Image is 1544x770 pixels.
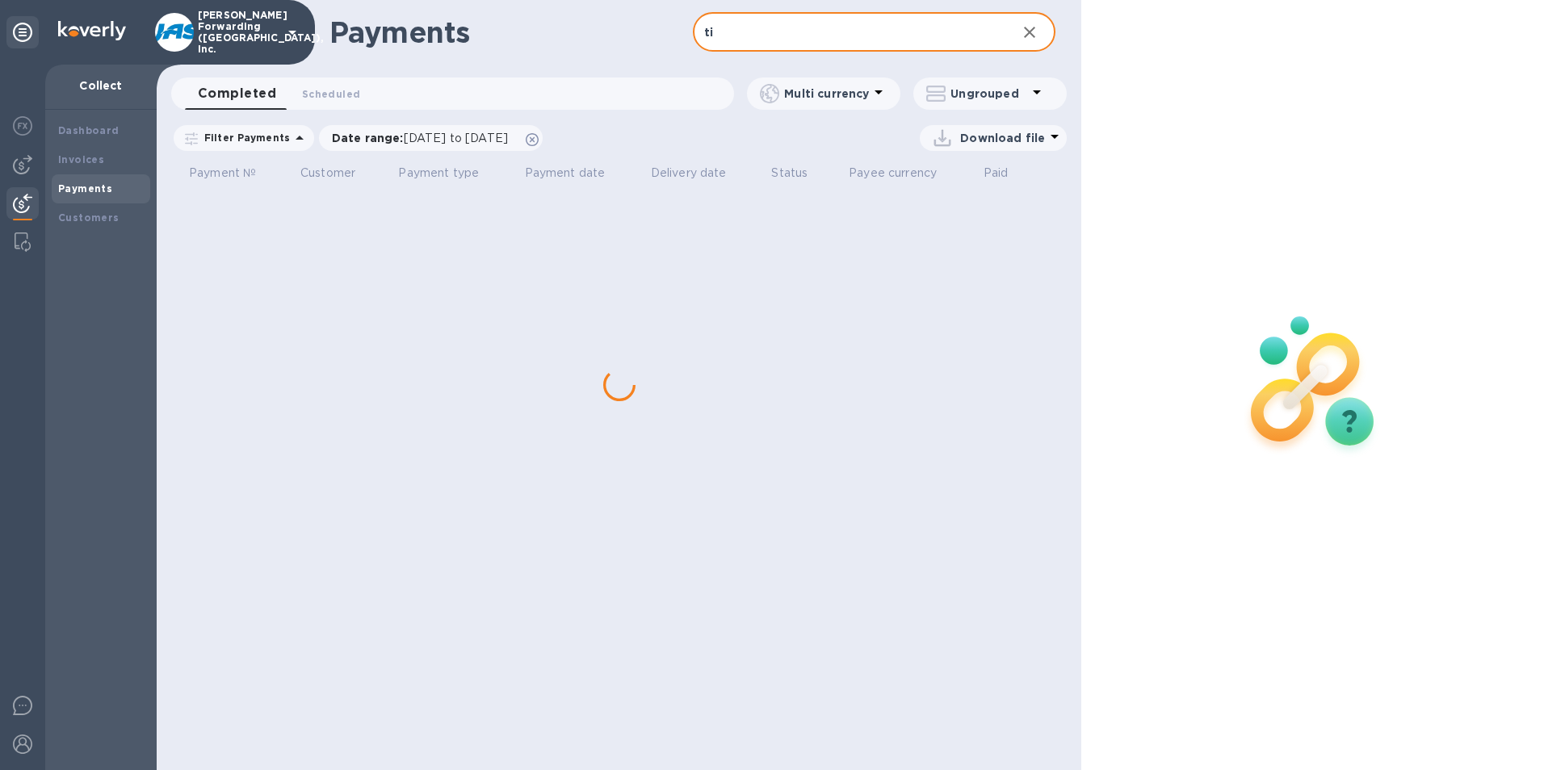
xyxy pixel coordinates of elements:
[198,82,276,105] span: Completed
[302,86,360,103] span: Scheduled
[58,211,120,224] b: Customers
[58,21,126,40] img: Logo
[651,165,748,182] span: Delivery date
[771,165,808,182] p: Status
[398,165,500,182] span: Payment type
[984,165,1030,182] span: Paid
[960,130,1045,146] p: Download file
[189,165,277,182] span: Payment №
[13,116,32,136] img: Foreign exchange
[58,124,120,136] b: Dashboard
[58,182,112,195] b: Payments
[332,130,516,146] p: Date range :
[300,165,355,182] p: Customer
[784,86,869,102] p: Multi currency
[319,125,543,151] div: Date range:[DATE] to [DATE]
[198,131,290,144] p: Filter Payments
[300,165,376,182] span: Customer
[984,165,1009,182] p: Paid
[525,165,606,182] p: Payment date
[950,86,1027,102] p: Ungrouped
[58,77,144,94] p: Collect
[771,165,829,182] span: Status
[6,16,39,48] div: Unpin categories
[398,165,479,182] p: Payment type
[849,165,937,182] p: Payee currency
[329,15,693,49] h1: Payments
[58,153,104,165] b: Invoices
[189,165,256,182] p: Payment №
[525,165,627,182] span: Payment date
[404,132,508,144] span: [DATE] to [DATE]
[651,165,727,182] p: Delivery date
[198,10,279,55] p: [PERSON_NAME] Forwarding ([GEOGRAPHIC_DATA]), Inc.
[849,165,958,182] span: Payee currency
